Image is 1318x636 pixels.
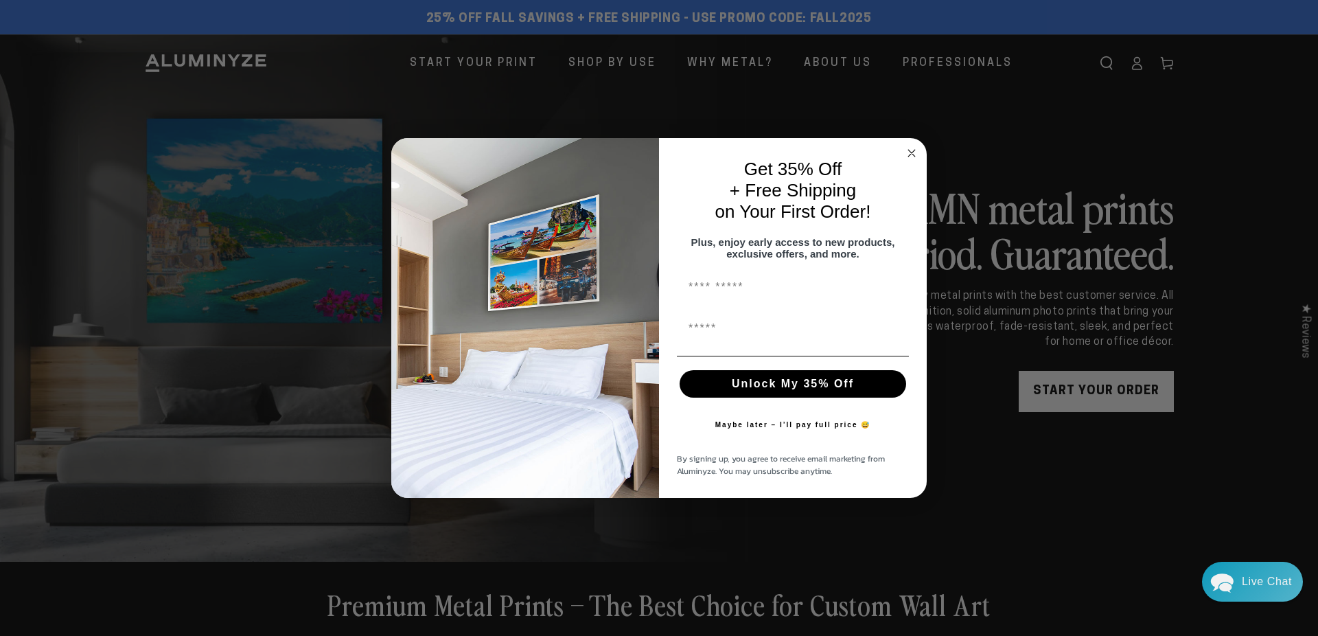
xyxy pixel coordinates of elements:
[1202,562,1303,602] div: Chat widget toggle
[744,159,842,179] span: Get 35% Off
[708,411,878,439] button: Maybe later – I’ll pay full price 😅
[730,180,856,201] span: + Free Shipping
[1242,562,1292,602] div: Contact Us Directly
[903,145,920,161] button: Close dialog
[680,370,906,398] button: Unlock My 35% Off
[677,453,885,477] span: By signing up, you agree to receive email marketing from Aluminyze. You may unsubscribe anytime.
[691,236,895,260] span: Plus, enjoy early access to new products, exclusive offers, and more.
[391,138,659,498] img: 728e4f65-7e6c-44e2-b7d1-0292a396982f.jpeg
[715,201,871,222] span: on Your First Order!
